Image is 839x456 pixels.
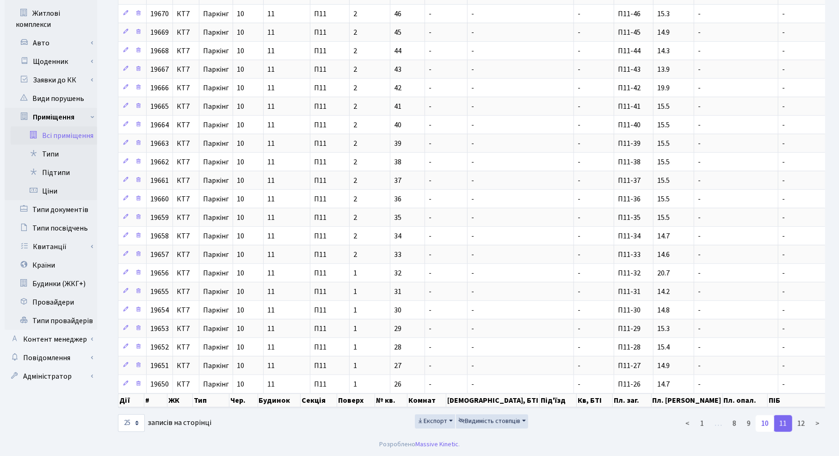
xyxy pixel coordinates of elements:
span: 19658 [150,231,169,241]
span: П11-41 [618,101,641,112]
span: - [578,194,580,204]
span: - [471,305,474,315]
span: - [698,194,701,204]
span: 10 [237,268,244,278]
span: - [578,287,580,297]
span: 15.5 [657,138,670,149]
span: - [578,175,580,186]
span: - [429,138,432,149]
span: 19655 [150,287,169,297]
span: 11 [267,305,275,315]
span: 10 [237,212,244,223]
span: 19662 [150,157,169,167]
span: П11 [314,175,327,186]
span: 43 [394,64,401,75]
span: 37 [394,175,401,186]
span: - [698,231,701,241]
span: - [429,27,432,37]
span: - [471,27,474,37]
span: - [429,101,432,112]
a: Будинки (ЖКГ+) [5,275,97,293]
span: - [429,324,432,334]
span: - [782,138,785,149]
a: Щоденник [11,52,97,71]
span: П11 [314,287,327,297]
a: Контент менеджер [5,330,97,349]
span: 15.5 [657,157,670,167]
span: - [698,212,701,223]
span: КТ7 [177,177,195,184]
span: - [429,46,432,56]
span: Експорт [417,417,447,426]
span: КТ7 [177,251,195,258]
span: Паркінг [203,10,229,18]
span: П11-33 [618,250,641,260]
span: 45 [394,27,401,37]
span: П11 [314,9,327,19]
span: - [782,250,785,260]
a: Квитанції [11,237,97,256]
span: - [698,250,701,260]
span: 11 [267,231,275,241]
span: - [782,46,785,56]
span: 19664 [150,120,169,130]
span: П11 [314,194,327,204]
span: 19659 [150,212,169,223]
span: - [782,9,785,19]
span: 2 [353,175,357,186]
a: 10 [756,415,774,432]
span: 14.9 [657,27,670,37]
span: КТ7 [177,121,195,129]
a: Типи провайдерів [5,312,97,330]
span: 2 [353,250,357,260]
button: Експорт [415,414,455,429]
span: 14.8 [657,305,670,315]
span: - [698,83,701,93]
span: - [429,305,432,315]
span: 38 [394,157,401,167]
span: - [578,64,580,75]
span: - [782,120,785,130]
span: - [578,46,580,56]
span: 10 [237,231,244,241]
span: П11 [314,83,327,93]
span: КТ7 [177,10,195,18]
span: 29 [394,324,401,334]
span: Паркінг [203,195,229,203]
span: - [471,157,474,167]
span: 10 [237,157,244,167]
span: - [578,138,580,149]
span: 44 [394,46,401,56]
span: Паркінг [203,121,229,129]
span: КТ7 [177,103,195,110]
span: 10 [237,64,244,75]
span: 19668 [150,46,169,56]
span: 10 [237,138,244,149]
span: Паркінг [203,306,229,314]
span: КТ7 [177,306,195,314]
span: 30 [394,305,401,315]
span: 11 [267,27,275,37]
span: - [429,157,432,167]
span: - [698,268,701,278]
span: П11-44 [618,46,641,56]
span: - [471,250,474,260]
span: - [782,83,785,93]
span: 19656 [150,268,169,278]
span: - [578,268,580,278]
span: П11-42 [618,83,641,93]
span: 10 [237,101,244,112]
span: П11 [314,231,327,241]
span: 10 [237,324,244,334]
span: П11-38 [618,157,641,167]
span: КТ7 [177,269,195,277]
span: 11 [267,101,275,112]
span: 15.5 [657,120,670,130]
span: - [471,138,474,149]
span: 10 [237,175,244,186]
span: - [429,83,432,93]
span: 36 [394,194,401,204]
span: 2 [353,101,357,112]
span: 19666 [150,83,169,93]
span: 11 [267,46,275,56]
